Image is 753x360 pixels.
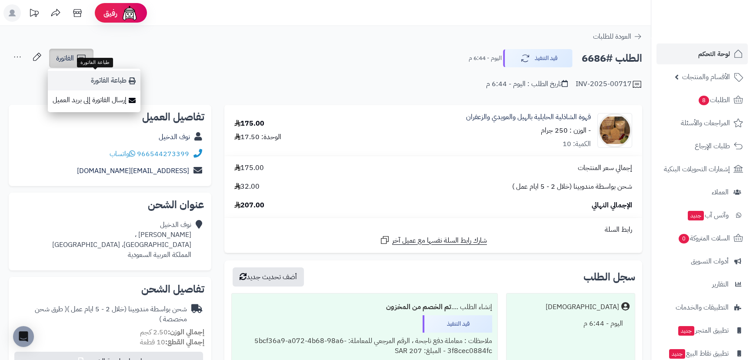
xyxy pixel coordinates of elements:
span: رفيق [103,8,117,18]
span: الأقسام والمنتجات [682,71,730,83]
h3: سجل الطلب [583,272,635,282]
div: الوحدة: 17.50 [234,132,281,142]
span: 175.00 [234,163,264,173]
div: اليوم - 6:44 م [512,315,630,332]
span: المراجعات والأسئلة [681,117,730,129]
div: [DEMOGRAPHIC_DATA] [546,302,619,312]
span: إشعارات التحويلات البنكية [664,163,730,175]
small: 2.50 كجم [140,327,204,337]
a: المراجعات والأسئلة [656,113,748,133]
span: أدوات التسويق [691,255,729,267]
img: logo-2.png [694,24,745,43]
a: نوف الدخيل [159,132,190,142]
a: العودة للطلبات [593,31,642,42]
div: قيد التنفيذ [423,315,492,333]
span: 32.00 [234,182,260,192]
a: التقارير [656,274,748,295]
h2: تفاصيل الشحن [16,284,204,294]
span: الفاتورة [56,53,74,63]
a: 966544273399 [137,149,189,159]
h2: تفاصيل العميل [16,112,204,122]
span: شارك رابط السلة نفسها مع عميل آخر [392,236,487,246]
div: Open Intercom Messenger [13,326,34,347]
small: اليوم - 6:44 م [469,54,502,63]
small: 10 قطعة [140,337,204,347]
a: الفاتورة [49,49,93,68]
h2: عنوان الشحن [16,200,204,210]
img: ai-face.png [121,4,138,22]
span: 8 [699,96,709,105]
div: الكمية: 10 [563,139,591,149]
div: إنشاء الطلب .... [237,299,492,316]
a: تحديثات المنصة [23,4,45,24]
button: أضف تحديث جديد [233,267,304,287]
span: التطبيقات والخدمات [676,301,729,313]
a: العملاء [656,182,748,203]
a: طلبات الإرجاع [656,136,748,157]
div: نوف الدخيل [PERSON_NAME] ، [GEOGRAPHIC_DATA]، [GEOGRAPHIC_DATA] المملكة العربية السعودية [52,220,191,260]
a: الطلبات8 [656,90,748,110]
span: التقارير [712,278,729,290]
a: شارك رابط السلة نفسها مع عميل آخر [380,235,487,246]
a: واتساب [110,149,135,159]
span: الإجمالي النهائي [592,200,632,210]
span: طلبات الإرجاع [695,140,730,152]
div: تاريخ الطلب : اليوم - 6:44 م [486,79,568,89]
a: [EMAIL_ADDRESS][DOMAIN_NAME] [77,166,189,176]
strong: إجمالي الوزن: [168,327,204,337]
small: - الوزن : 250 جرام [541,125,591,136]
span: جديد [678,326,694,336]
div: 175.00 [234,119,264,129]
a: لوحة التحكم [656,43,748,64]
a: التطبيقات والخدمات [656,297,748,318]
button: قيد التنفيذ [503,49,573,67]
span: إجمالي سعر المنتجات [578,163,632,173]
a: وآتس آبجديد [656,205,748,226]
span: العودة للطلبات [593,31,631,42]
span: شحن بواسطة مندوبينا (خلال 2 - 5 ايام عمل ) [512,182,632,192]
a: أدوات التسويق [656,251,748,272]
a: إرسال الفاتورة إلى بريد العميل [48,90,140,110]
div: رابط السلة [228,225,639,235]
strong: إجمالي القطع: [165,337,204,347]
a: قهوة الشاذلية الحايلية بالهيل والعويدي والزعفران [466,112,591,122]
a: السلات المتروكة0 [656,228,748,249]
img: 1704009880-WhatsApp%20Image%202023-12-31%20at%209.42.12%20AM%20(1)-90x90.jpeg [598,113,632,148]
span: الطلبات [698,94,730,106]
div: شحن بواسطة مندوبينا (خلال 2 - 5 ايام عمل ) [16,304,187,324]
a: إشعارات التحويلات البنكية [656,159,748,180]
h2: الطلب #6686 [582,50,642,67]
span: 207.00 [234,200,264,210]
span: العملاء [712,186,729,198]
span: 0 [679,234,689,243]
span: جديد [669,349,685,359]
a: طباعة الفاتورة [48,71,140,90]
span: تطبيق نقاط البيع [668,347,729,360]
span: تطبيق المتجر [677,324,729,337]
span: السلات المتروكة [678,232,730,244]
b: تم الخصم من المخزون [386,302,451,312]
span: ( طرق شحن مخصصة ) [35,304,187,324]
div: INV-2025-00717 [576,79,642,90]
a: تطبيق المتجرجديد [656,320,748,341]
span: وآتس آب [687,209,729,221]
span: لوحة التحكم [698,48,730,60]
span: جديد [688,211,704,220]
div: طباعة الفاتورة [77,58,113,67]
div: ملاحظات : معاملة دفع ناجحة ، الرقم المرجعي للمعاملة: 5bcf36a9-a072-4b68-98a6-3f8cec0884fc - المبل... [237,333,492,360]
